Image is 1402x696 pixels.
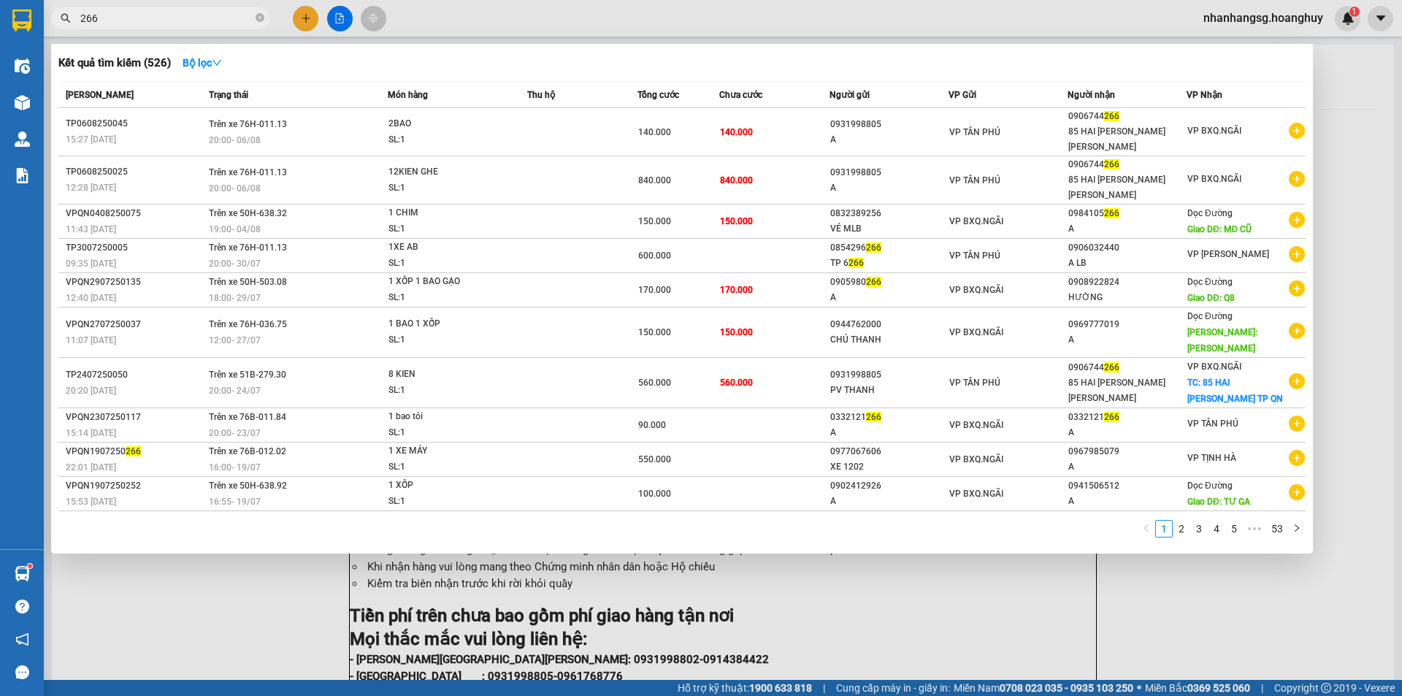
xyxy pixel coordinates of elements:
[949,489,1003,499] span: VP BXQ.NGÃI
[949,285,1003,295] span: VP BXQ.NGÃI
[66,240,204,256] div: TP3007250005
[1292,524,1301,532] span: right
[830,383,948,398] div: PV THANH
[830,206,948,221] div: 0832389256
[1289,323,1305,339] span: plus-circle
[388,132,498,148] div: SL: 1
[66,462,116,473] span: 22:01 [DATE]
[949,175,1000,186] span: VP TÂN PHÚ
[1068,124,1186,155] div: 85 HAI [PERSON_NAME] [PERSON_NAME]
[1068,172,1186,203] div: 85 HAI [PERSON_NAME] [PERSON_NAME]
[1289,171,1305,187] span: plus-circle
[1289,484,1305,500] span: plus-circle
[209,462,261,473] span: 16:00 - 19/07
[209,412,286,422] span: Trên xe 76B-011.84
[66,134,116,145] span: 15:27 [DATE]
[66,428,116,438] span: 15:14 [DATE]
[1104,362,1119,372] span: 266
[1187,418,1238,429] span: VP TÂN PHÚ
[66,444,204,459] div: VPQN1907250
[1068,221,1186,237] div: A
[1266,520,1288,538] li: 53
[1068,494,1186,509] div: A
[1187,497,1250,507] span: Giao DĐ: TƯ GA
[830,494,948,509] div: A
[830,290,948,305] div: A
[388,332,498,348] div: SL: 1
[638,285,671,295] span: 170.000
[126,446,141,456] span: 266
[388,256,498,272] div: SL: 1
[209,335,261,345] span: 12:00 - 27/07
[1068,360,1186,375] div: 0906744
[1187,90,1222,100] span: VP Nhận
[1068,275,1186,290] div: 0908922824
[1187,311,1233,321] span: Dọc Đường
[1156,521,1172,537] a: 1
[209,119,287,129] span: Trên xe 76H-011.13
[720,285,753,295] span: 170.000
[209,370,286,380] span: Trên xe 51B-279.30
[949,127,1000,137] span: VP TÂN PHÚ
[209,167,287,177] span: Trên xe 76H-011.13
[1068,444,1186,459] div: 0967985079
[830,256,948,271] div: TP 6
[638,216,671,226] span: 150.000
[949,378,1000,388] span: VP TÂN PHÚ
[1187,174,1241,184] span: VP BXQ.NGÃI
[830,275,948,290] div: 0905980
[1289,416,1305,432] span: plus-circle
[1187,293,1235,303] span: Giao DĐ: Q8
[1190,520,1208,538] li: 3
[388,90,428,100] span: Món hàng
[1208,521,1225,537] a: 4
[1187,224,1252,234] span: Giao DĐ: MĐ CŨ
[209,242,287,253] span: Trên xe 76H-011.13
[80,10,253,26] input: Tìm tên, số ĐT hoặc mã đơn
[1068,157,1186,172] div: 0906744
[1289,280,1305,297] span: plus-circle
[1187,249,1269,259] span: VP [PERSON_NAME]
[209,293,261,303] span: 18:00 - 29/07
[866,242,881,253] span: 266
[388,478,498,494] div: 1 XỐP
[720,327,753,337] span: 150.000
[388,383,498,399] div: SL: 1
[638,127,671,137] span: 140.000
[66,367,204,383] div: TP2407250050
[209,481,287,491] span: Trên xe 50H-638.92
[1068,478,1186,494] div: 0941506512
[388,290,498,306] div: SL: 1
[15,632,29,646] span: notification
[66,164,204,180] div: TP0608250025
[830,444,948,459] div: 0977067606
[209,277,287,287] span: Trên xe 50H-503.08
[1267,521,1287,537] a: 53
[830,478,948,494] div: 0902412926
[66,497,116,507] span: 15:53 [DATE]
[388,367,498,383] div: 8 KIEN
[66,183,116,193] span: 12:28 [DATE]
[15,168,30,183] img: solution-icon
[1187,208,1233,218] span: Dọc Đường
[388,205,498,221] div: 1 CHIM
[1068,90,1115,100] span: Người nhận
[949,251,1000,261] span: VP TÂN PHÚ
[66,275,204,290] div: VPQN2907250135
[638,420,666,430] span: 90.000
[1068,317,1186,332] div: 0969777019
[830,317,948,332] div: 0944762000
[15,600,29,613] span: question-circle
[830,90,870,100] span: Người gửi
[1142,524,1151,532] span: left
[1187,126,1241,136] span: VP BXQ.NGÃI
[866,412,881,422] span: 266
[1187,481,1233,491] span: Dọc Đường
[1068,290,1186,305] div: HƯỜNG
[1187,362,1241,372] span: VP BXQ.NGÃI
[830,240,948,256] div: 0854296
[209,90,248,100] span: Trạng thái
[209,135,261,145] span: 20:00 - 06/08
[1104,159,1119,169] span: 266
[638,327,671,337] span: 150.000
